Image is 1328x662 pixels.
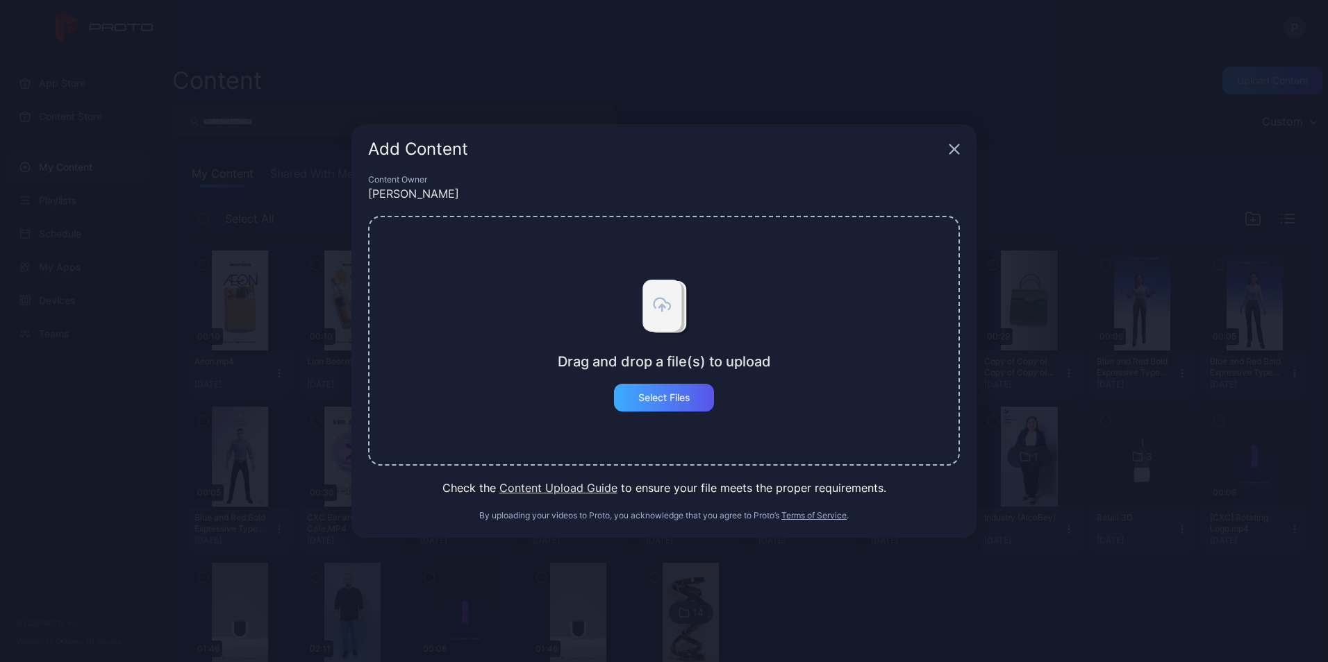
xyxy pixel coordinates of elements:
[368,479,960,496] div: Check the to ensure your file meets the proper requirements.
[558,353,771,370] div: Drag and drop a file(s) to upload
[368,174,960,185] div: Content Owner
[614,384,714,411] button: Select Files
[781,510,847,521] button: Terms of Service
[368,185,960,202] div: [PERSON_NAME]
[368,510,960,521] div: By uploading your videos to Proto, you acknowledge that you agree to Proto’s .
[368,141,943,158] div: Add Content
[638,392,690,403] div: Select Files
[499,479,617,496] button: Content Upload Guide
